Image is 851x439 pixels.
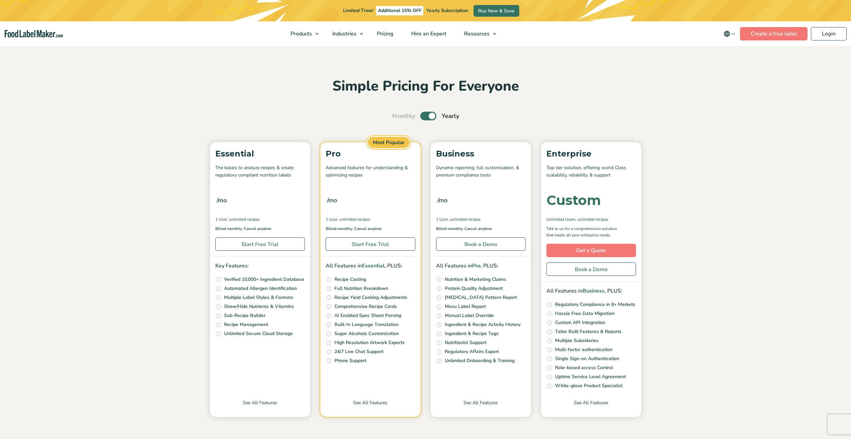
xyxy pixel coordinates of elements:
[334,339,405,346] p: High Resolution Artwork Exports
[224,276,304,283] p: Verified 10,000+ Ingredient Database
[555,373,626,380] p: Uptime Service Level Agreement
[740,27,808,40] a: Create a free label
[215,226,305,232] p: Billed monthly. Cancel anytime
[334,303,397,310] p: Comprehensive Recipe Cards
[334,285,388,292] p: Full Nutrition Breakdown
[445,357,515,364] p: Unlimited Onboarding & Training
[367,136,411,149] span: Most Popular
[207,77,645,96] h2: Simple Pricing For Everyone
[324,21,366,46] a: Industries
[215,147,305,160] p: Essential
[320,399,421,417] a: See All Features
[217,196,227,205] span: /mo
[541,399,641,417] a: See All Features
[546,262,636,276] a: Book a Demo
[326,226,415,232] p: Billed monthly. Cancel anytime
[555,328,622,335] p: Tailor Built Features & Reports
[436,226,526,232] p: Billed monthly. Cancel anytime
[326,237,415,251] a: Start Free Trial
[334,294,407,301] p: Recipe Yield Cooking Adjustments
[343,7,373,14] span: Limited Time!
[210,399,310,417] a: See All Features
[445,285,503,292] p: Protein Quality Adjustment
[375,30,394,37] span: Pricing
[337,216,370,222] span: , Unlimited Recipes
[224,330,293,337] p: Unlimited Secure Cloud Storage
[224,321,268,328] p: Recipe Management
[455,21,500,46] a: Resources
[327,196,337,205] span: /mo
[555,319,605,326] p: Custom API Integration
[334,312,401,319] p: AI Enabled Spec Sheet Parsing
[409,30,447,37] span: Hire an Expert
[334,321,399,328] p: Built-In Language Translation
[436,164,526,179] p: Dynamic reporting, full customization, & premium compliance tools
[555,301,635,308] p: Regulatory Compliance in 8+ Markets
[442,112,459,121] span: Yearly
[582,287,605,295] span: Business
[445,321,521,328] p: Ingredient & Recipe Activity History
[811,27,847,40] a: Login
[555,346,613,353] p: Multi-factor authentication
[436,237,526,251] a: Book a Demo
[555,310,615,317] p: Hassle Free Data Migration
[448,216,481,222] span: , Unlimited Recipes
[215,237,305,251] a: Start Free Trial
[334,276,366,283] p: Recipe Costing
[282,21,322,46] a: Products
[326,216,337,222] span: 1 User
[334,348,384,355] p: 24/7 Live Chat Support
[445,303,486,310] p: Menu Label Report
[546,194,601,207] div: Custom
[437,196,447,205] span: /mo
[445,312,494,319] p: Manual Label Override
[224,294,293,301] p: Multiple Label Styles & Formats
[555,355,619,362] p: Single Sign-on Authentication
[326,147,415,160] p: Pro
[473,5,519,17] a: Buy Now & Save
[445,348,499,355] p: Regulatory Affairs Expert
[546,147,636,160] p: Enterprise
[224,285,297,292] p: Automated Allergen Identification
[215,262,305,270] p: Key Features:
[334,357,366,364] p: Phone Support
[224,312,265,319] p: Sub-Recipe Builder
[376,6,423,15] span: Additional 15% OFF
[215,164,305,179] p: The basics to analyze recipes & create regulatory compliant nutrition labels
[227,216,260,222] span: , Unlimited Recipes
[326,164,415,179] p: Advanced features for understanding & optimizing recipes
[546,164,636,179] p: Top-tier solution, offering world Class scalability, reliability, & support
[462,30,490,37] span: Resources
[575,216,608,222] span: , Unlimited Recipes
[403,21,454,46] a: Hire an Expert
[546,226,623,238] p: Talk to us for a comprehensive solution that meets all your enterprise needs
[330,30,357,37] span: Industries
[472,262,481,269] span: Pro
[445,294,517,301] p: [MEDICAL_DATA] Pattern Report
[334,330,399,337] p: Sugar Alcohols Customization
[436,262,526,270] p: All Features in , PLUS:
[224,303,294,310] p: Show/Hide Nutrients & Vitamins
[546,287,636,296] p: All Features in , PLUS:
[289,30,313,37] span: Products
[546,244,636,257] a: Get a Quote
[555,364,613,371] p: Role-based access Control
[392,112,415,121] span: Monthly
[436,147,526,160] p: Business
[546,216,575,222] span: Unlimited Users
[368,21,401,46] a: Pricing
[555,382,623,390] p: White-glove Product Specialist
[362,262,385,269] span: Essential
[555,337,599,344] p: Multiple Subsidaries
[431,399,531,417] a: See All Features
[445,330,499,337] p: Ingredient & Recipe Tags
[436,216,448,222] span: 1 User
[426,7,468,14] span: Yearly Subscription
[445,339,487,346] p: Nutritionist Support
[326,262,415,270] p: All Features in , PLUS:
[420,112,436,120] label: Toggle
[445,276,506,283] p: Nutrition & Marketing Claims
[215,216,227,222] span: 1 User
